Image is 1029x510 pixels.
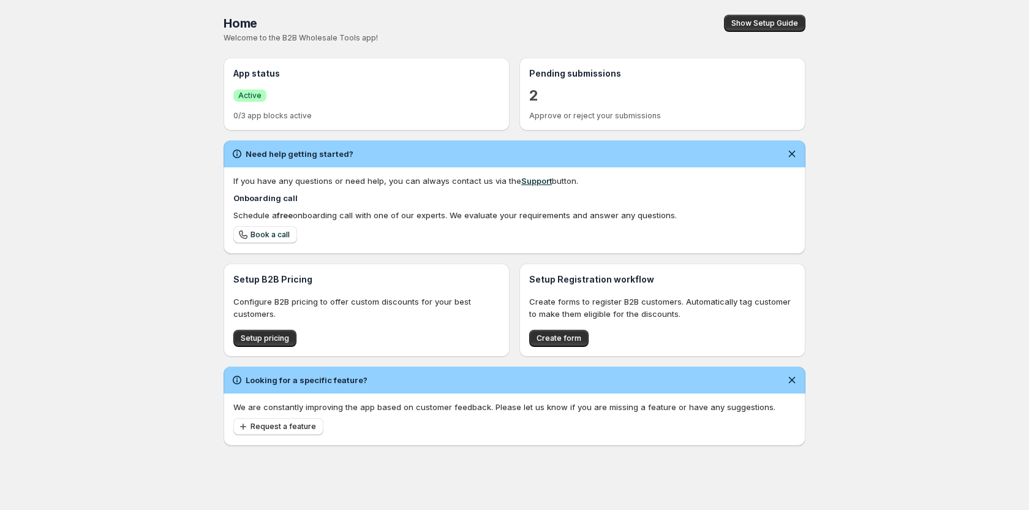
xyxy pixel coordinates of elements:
span: Home [224,16,257,31]
div: If you have any questions or need help, you can always contact us via the button. [233,175,796,187]
a: SuccessActive [233,89,266,102]
p: We are constantly improving the app based on customer feedback. Please let us know if you are mis... [233,401,796,413]
div: Schedule a onboarding call with one of our experts. We evaluate your requirements and answer any ... [233,209,796,221]
h3: App status [233,67,500,80]
b: free [277,210,293,220]
span: Show Setup Guide [731,18,798,28]
span: Setup pricing [241,333,289,343]
button: Create form [529,330,589,347]
button: Setup pricing [233,330,296,347]
span: Create form [537,333,581,343]
h2: Need help getting started? [246,148,353,160]
button: Dismiss notification [783,371,801,389]
h3: Setup Registration workflow [529,273,796,286]
h2: Looking for a specific feature? [246,374,367,386]
span: Book a call [251,230,290,240]
a: 2 [529,86,538,105]
button: Request a feature [233,418,323,435]
p: Approve or reject your submissions [529,111,796,121]
p: Welcome to the B2B Wholesale Tools app! [224,33,544,43]
h4: Onboarding call [233,192,796,204]
span: Active [238,91,262,101]
span: Request a feature [251,422,316,432]
a: Support [521,176,552,186]
p: 0/3 app blocks active [233,111,500,121]
p: Configure B2B pricing to offer custom discounts for your best customers. [233,295,500,320]
p: Create forms to register B2B customers. Automatically tag customer to make them eligible for the ... [529,295,796,320]
button: Dismiss notification [783,145,801,162]
a: Book a call [233,226,297,243]
h3: Setup B2B Pricing [233,273,500,286]
h3: Pending submissions [529,67,796,80]
button: Show Setup Guide [724,15,805,32]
